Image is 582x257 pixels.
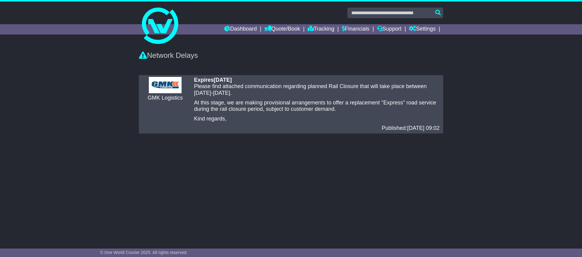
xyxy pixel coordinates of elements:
a: Quote/Book [264,24,300,35]
a: Tracking [308,24,334,35]
a: Dashboard [224,24,257,35]
div: GMK Logistics [142,95,188,101]
a: Settings [409,24,436,35]
span: © One World Courier 2025. All rights reserved. [100,250,188,255]
p: Please find attached communication regarding planned Rail Closure that will take place between [D... [194,83,440,96]
p: At this stage, we are making provisional arrangements to offer a replacement "Express" road servi... [194,100,440,113]
span: [DATE] [214,77,232,83]
div: Network Delays [139,51,443,60]
div: Expires [194,77,440,84]
img: CarrierLogo [149,77,182,93]
a: Financials [342,24,370,35]
span: [DATE] 09:02 [407,125,440,131]
a: Support [377,24,402,35]
p: Kind regards, [194,116,440,122]
div: Published: [194,125,440,132]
